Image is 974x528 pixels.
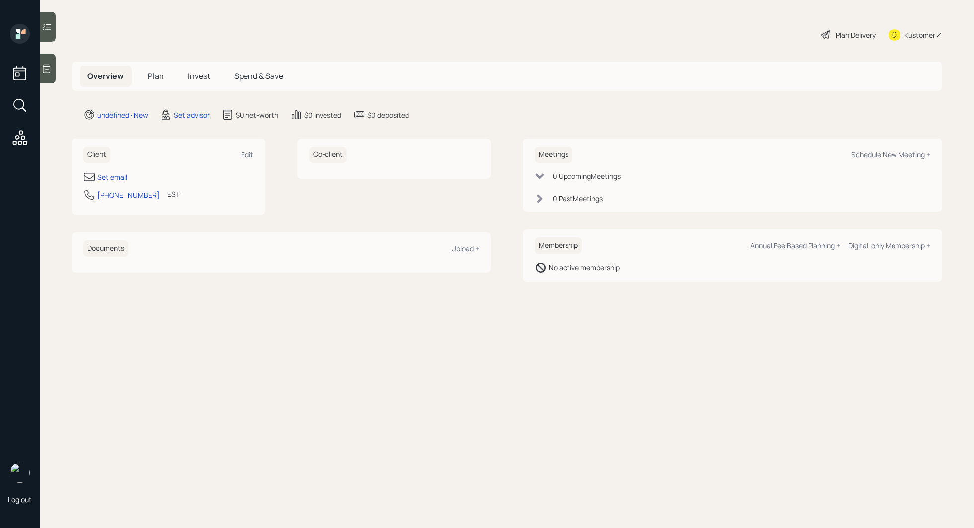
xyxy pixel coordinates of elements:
[553,193,603,204] div: 0 Past Meeting s
[97,110,148,120] div: undefined · New
[367,110,409,120] div: $0 deposited
[234,71,283,81] span: Spend & Save
[8,495,32,504] div: Log out
[304,110,341,120] div: $0 invested
[309,147,347,163] h6: Co-client
[236,110,278,120] div: $0 net-worth
[87,71,124,81] span: Overview
[148,71,164,81] span: Plan
[836,30,876,40] div: Plan Delivery
[904,30,935,40] div: Kustomer
[241,150,253,159] div: Edit
[188,71,210,81] span: Invest
[97,190,160,200] div: [PHONE_NUMBER]
[167,189,180,199] div: EST
[851,150,930,159] div: Schedule New Meeting +
[83,147,110,163] h6: Client
[553,171,621,181] div: 0 Upcoming Meeting s
[451,244,479,253] div: Upload +
[83,240,128,257] h6: Documents
[97,172,127,182] div: Set email
[549,262,620,273] div: No active membership
[848,241,930,250] div: Digital-only Membership +
[535,237,582,254] h6: Membership
[535,147,572,163] h6: Meetings
[10,463,30,483] img: retirable_logo.png
[174,110,210,120] div: Set advisor
[750,241,840,250] div: Annual Fee Based Planning +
